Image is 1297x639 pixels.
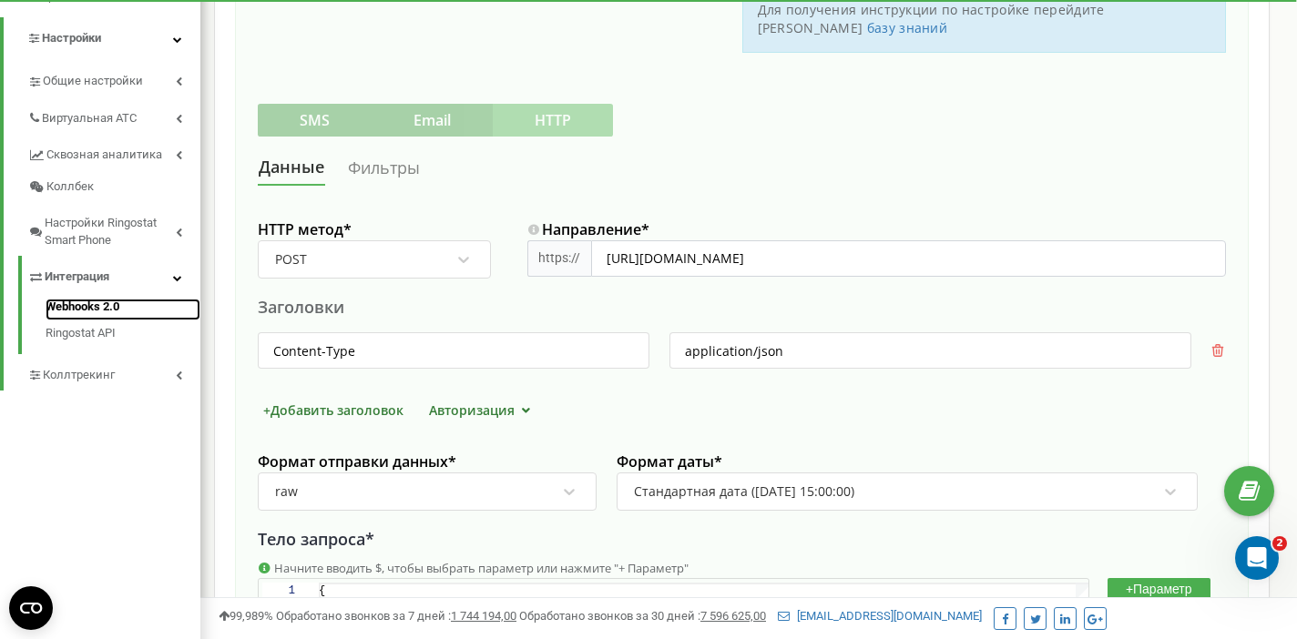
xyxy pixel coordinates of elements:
[45,269,109,286] span: Интеграция
[778,609,982,623] a: [EMAIL_ADDRESS][DOMAIN_NAME]
[219,609,273,623] span: 99,989%
[27,60,200,97] a: Общие настройки
[258,560,1226,577] div: Начните вводить $, чтобы выбрать параметр или нажмите "+ Параметр"
[258,528,1226,551] div: Тело запроса *
[758,1,1211,37] p: Для получения инструкции по настройке перейдите [PERSON_NAME]
[527,240,591,277] div: https://
[519,609,766,623] span: Обработано звонков за 30 дней :
[258,452,597,472] label: Формат отправки данных *
[4,17,200,60] a: Настройки
[275,251,307,268] div: POST
[27,97,200,135] a: Виртуальная АТС
[276,609,516,623] span: Обработано звонков за 7 дней :
[9,586,53,630] button: Open CMP widget
[27,354,200,391] a: Коллтрекинг
[43,73,143,90] span: Общие настройки
[262,583,295,599] div: 1
[45,215,176,248] span: Настройки Ringostat Smart Phone
[27,202,200,256] a: Настройки Ringostat Smart Phone
[42,31,101,45] span: Настройки
[347,151,421,185] a: Фильтры
[258,332,649,369] input: имя
[258,220,491,240] label: HTTP метод *
[275,483,298,500] div: raw
[46,178,94,196] span: Коллбек
[46,299,200,320] a: Webhooks 2.0
[591,240,1226,277] input: https://example.com
[1235,536,1279,580] iframe: Intercom live chat
[27,171,200,203] a: Коллбек
[451,609,516,623] u: 1 744 194,00
[634,483,854,500] div: Стандартная дата ([DATE] 15:00:00)
[46,147,162,164] span: Сквозная аналитика
[867,19,947,36] a: базу знаний
[42,110,137,127] span: Виртуальная АТС
[669,332,1191,369] input: значение
[258,296,1226,319] div: Заголовки
[1272,536,1287,551] span: 2
[46,320,200,342] a: Ringostat API
[258,401,409,420] button: +Добавить заголовок
[319,583,320,599] textarea: Editor content;Press Alt+F1 for Accessibility Options.
[43,367,115,384] span: Коллтрекинг
[424,401,541,420] button: Авторизация
[27,256,200,293] a: Интеграция
[27,134,200,171] a: Сквозная аналитика
[319,584,325,597] span: {
[617,452,1198,472] label: Формат даты *
[700,609,766,623] u: 7 596 625,00
[258,151,325,186] a: Данные
[527,220,1226,240] label: Направление *
[1108,578,1210,600] button: +Параметр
